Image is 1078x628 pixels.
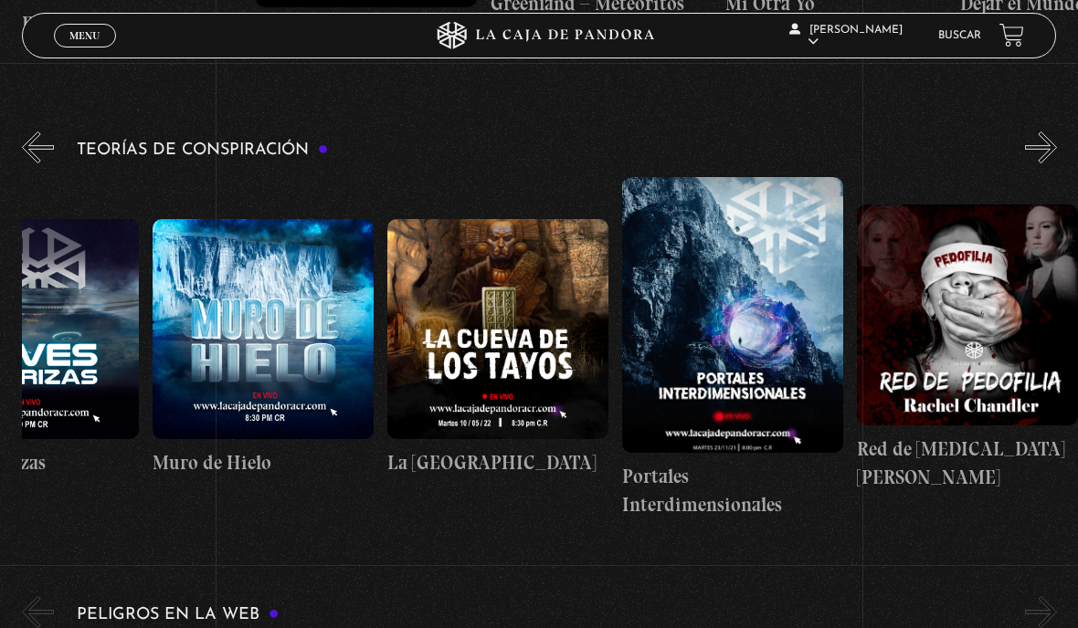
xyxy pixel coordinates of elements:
[22,596,54,628] button: Previous
[1025,596,1057,628] button: Next
[387,448,608,477] h4: La [GEOGRAPHIC_DATA]
[857,434,1078,492] h4: Red de [MEDICAL_DATA] [PERSON_NAME]
[64,46,107,58] span: Cerrar
[153,448,374,477] h4: Muro de Hielo
[789,25,903,47] span: [PERSON_NAME]
[622,177,843,519] a: Portales Interdimensionales
[77,606,280,623] h3: Peligros en la web
[22,9,243,38] h4: El Conjuro
[69,30,100,41] span: Menu
[857,177,1078,519] a: Red de [MEDICAL_DATA] [PERSON_NAME]
[1025,131,1057,163] button: Next
[153,177,374,519] a: Muro de Hielo
[387,177,608,519] a: La [GEOGRAPHIC_DATA]
[622,462,843,519] h4: Portales Interdimensionales
[22,131,54,163] button: Previous
[77,141,329,159] h3: Teorías de Conspiración
[938,30,981,41] a: Buscar
[999,23,1024,47] a: View your shopping cart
